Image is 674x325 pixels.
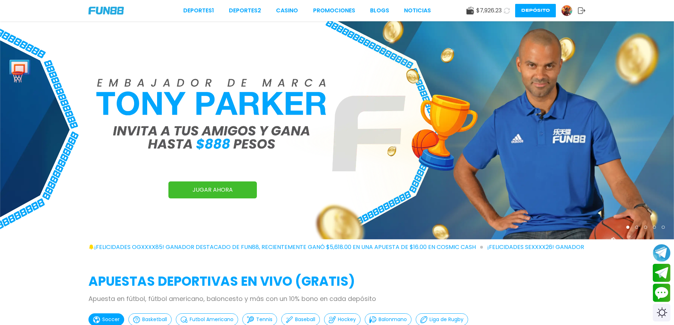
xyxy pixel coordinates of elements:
[168,181,257,198] a: JUGAR AHORA
[183,6,214,15] a: Deportes1
[370,6,389,15] a: BLOGS
[102,316,120,323] p: Soccer
[379,316,407,323] p: Balonmano
[476,6,502,15] span: $ 7,926.23
[561,5,572,16] img: Avatar
[295,316,315,323] p: Baseball
[276,6,298,15] a: CASINO
[653,284,670,302] button: Contact customer service
[229,6,261,15] a: Deportes2
[653,264,670,282] button: Join telegram
[313,6,355,15] a: Promociones
[515,4,556,17] button: Depósito
[88,294,586,303] p: Apuesta en fútbol, fútbol americano, baloncesto y más con un 10% bono en cada depósito
[88,272,586,291] h2: APUESTAS DEPORTIVAS EN VIVO (gratis)
[653,304,670,321] div: Switch theme
[142,316,167,323] p: Basketball
[88,7,124,14] img: Company Logo
[430,316,463,323] p: Liga de Rugby
[338,316,356,323] p: Hockey
[561,5,578,16] a: Avatar
[404,6,431,15] a: NOTICIAS
[653,244,670,262] button: Join telegram channel
[190,316,234,323] p: Futbol Americano
[256,316,272,323] p: Tennis
[94,243,483,251] span: ¡FELICIDADES ogxxxx85! GANADOR DESTACADO DE FUN88, RECIENTEMENTE GANÓ $5,618.00 EN UNA APUESTA DE...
